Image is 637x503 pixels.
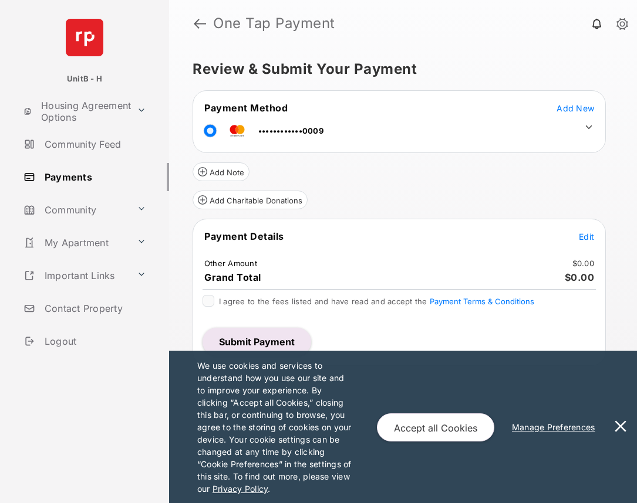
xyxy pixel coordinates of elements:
a: Important Links [19,261,132,290]
a: Contact Property [19,294,169,322]
span: $0.00 [565,271,595,283]
span: Grand Total [204,271,261,283]
h5: Review & Submit Your Payment [193,62,604,76]
strong: One Tap Payment [213,16,335,30]
span: ••••••••••••0009 [258,126,323,135]
span: Payment Method [204,102,288,114]
button: Add Charitable Donations [193,191,308,209]
a: Logout [19,327,169,355]
span: Edit [579,232,594,242]
button: Submit Payment [203,328,311,356]
u: Privacy Policy [213,484,268,494]
img: svg+xml;base64,PHN2ZyB4bWxucz0iaHR0cDovL3d3dy53My5vcmcvMjAwMC9zdmciIHdpZHRoPSI2NCIgaGVpZ2h0PSI2NC... [66,19,103,56]
a: Payments [19,163,169,191]
button: I agree to the fees listed and have read and accept the [430,297,534,306]
p: We use cookies and services to understand how you use our site and to improve your experience. By... [197,359,352,495]
button: Edit [579,230,594,242]
td: $0.00 [572,258,595,269]
span: I agree to the fees listed and have read and accept the [219,297,534,306]
a: Community [19,196,132,224]
td: Other Amount [204,258,258,269]
button: Accept all Cookies [377,413,494,441]
span: Add New [557,103,594,113]
button: Add Note [193,162,250,181]
a: Housing Agreement Options [19,97,132,125]
span: Payment Details [204,230,284,242]
p: UnitB - H [67,73,102,85]
button: Add New [557,102,594,114]
a: Community Feed [19,130,169,158]
u: Manage Preferences [512,422,600,432]
a: My Apartment [19,229,132,257]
